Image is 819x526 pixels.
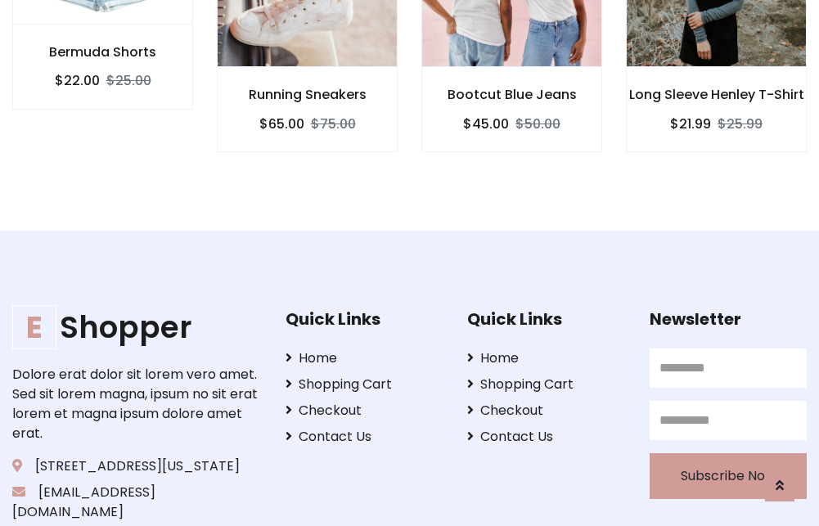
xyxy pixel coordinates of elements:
[422,87,601,102] h6: Bootcut Blue Jeans
[650,309,807,329] h5: Newsletter
[12,483,260,522] p: [EMAIL_ADDRESS][DOMAIN_NAME]
[650,453,807,499] button: Subscribe Now
[467,348,624,368] a: Home
[515,115,560,133] del: $50.00
[12,309,260,345] h1: Shopper
[106,71,151,90] del: $25.00
[218,87,397,102] h6: Running Sneakers
[467,309,624,329] h5: Quick Links
[259,116,304,132] h6: $65.00
[467,401,624,420] a: Checkout
[286,375,443,394] a: Shopping Cart
[286,309,443,329] h5: Quick Links
[311,115,356,133] del: $75.00
[467,375,624,394] a: Shopping Cart
[55,73,100,88] h6: $22.00
[286,401,443,420] a: Checkout
[12,365,260,443] p: Dolore erat dolor sit lorem vero amet. Sed sit lorem magna, ipsum no sit erat lorem et magna ipsu...
[286,427,443,447] a: Contact Us
[12,305,56,349] span: E
[627,87,806,102] h6: Long Sleeve Henley T-Shirt
[13,44,192,60] h6: Bermuda Shorts
[463,116,509,132] h6: $45.00
[12,309,260,345] a: EShopper
[467,427,624,447] a: Contact Us
[670,116,711,132] h6: $21.99
[12,456,260,476] p: [STREET_ADDRESS][US_STATE]
[286,348,443,368] a: Home
[718,115,763,133] del: $25.99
